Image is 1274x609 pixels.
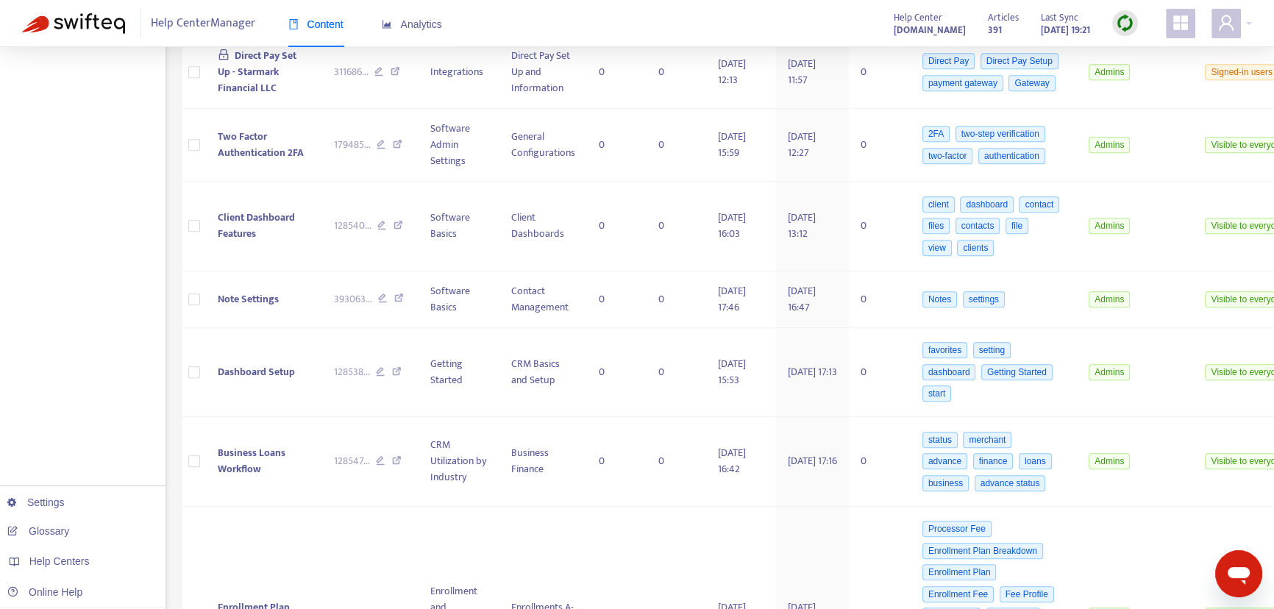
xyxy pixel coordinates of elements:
td: Integrations [419,36,499,109]
span: 128538 ... [334,364,370,380]
span: book [288,19,299,29]
strong: 391 [988,22,1002,38]
td: 0 [849,417,908,507]
td: General Configurations [499,109,587,182]
td: 0 [849,328,908,418]
td: 0 [647,182,706,271]
iframe: Button to launch messaging window [1215,550,1262,597]
td: 0 [587,271,647,328]
span: Help Centers [29,555,90,567]
td: 0 [849,271,908,328]
span: [DATE] 15:53 [718,355,746,388]
span: Admins [1089,291,1130,307]
span: Analytics [382,18,442,30]
span: client [922,196,955,213]
td: Business Finance [499,417,587,507]
td: 0 [587,328,647,418]
span: payment gateway [922,75,1003,91]
td: Software Admin Settings [419,109,499,182]
span: Direct Pay Set Up - Starmark Financial LLC [218,47,297,96]
span: Admins [1089,218,1130,234]
span: advance status [975,475,1046,491]
span: 179485 ... [334,137,371,153]
span: two-step verification [955,126,1045,142]
span: appstore [1172,14,1189,32]
a: [DOMAIN_NAME] [894,21,966,38]
span: business [922,475,969,491]
span: contact [1019,196,1059,213]
span: Note Settings [218,291,279,307]
td: CRM Utilization by Industry [419,417,499,507]
span: setting [973,342,1011,358]
span: Help Center Manager [151,10,255,38]
td: 0 [587,417,647,507]
span: [DATE] 16:42 [718,444,746,477]
span: area-chart [382,19,392,29]
strong: [DATE] 19:21 [1041,22,1090,38]
span: status [922,432,958,448]
span: Gateway [1008,75,1055,91]
span: start [922,385,951,402]
td: CRM Basics and Setup [499,328,587,418]
span: 311686 ... [334,64,369,80]
span: Notes [922,291,957,307]
span: advance [922,453,967,469]
span: settings [963,291,1005,307]
span: [DATE] 13:12 [788,209,816,242]
td: 0 [647,271,706,328]
span: 2FA [922,126,950,142]
span: [DATE] 15:59 [718,128,746,161]
td: Client Dashboards [499,182,587,271]
span: Admins [1089,64,1130,80]
td: Getting Started [419,328,499,418]
td: 0 [849,182,908,271]
td: Direct Pay Set Up and Information [499,36,587,109]
span: view [922,240,952,256]
span: Enrollment Plan [922,564,997,580]
span: [DATE] 17:46 [718,282,746,316]
td: 0 [647,36,706,109]
span: [DATE] 17:13 [788,363,837,380]
span: Fee Profile [1000,586,1054,602]
span: lock [218,49,229,60]
td: 0 [849,109,908,182]
span: user [1217,14,1235,32]
span: [DATE] 12:27 [788,128,816,161]
span: loans [1019,453,1052,469]
span: finance [973,453,1014,469]
span: Client Dashboard Features [218,209,295,242]
span: authentication [978,148,1045,164]
span: [DATE] 16:03 [718,209,746,242]
td: 0 [849,36,908,109]
span: 128547 ... [334,453,370,469]
span: dashboard [922,364,976,380]
a: Settings [7,496,65,508]
td: 0 [647,417,706,507]
strong: [DOMAIN_NAME] [894,22,966,38]
td: 0 [587,109,647,182]
span: Business Loans Workflow [218,444,285,477]
a: Glossary [7,525,69,537]
span: contacts [955,218,1000,234]
span: file [1006,218,1028,234]
span: files [922,218,950,234]
a: Online Help [7,586,82,598]
span: Enrollment Fee [922,586,994,602]
span: [DATE] 11:57 [788,55,816,88]
td: 0 [647,328,706,418]
span: [DATE] 17:16 [788,452,837,469]
td: 0 [587,36,647,109]
span: Admins [1089,453,1130,469]
span: clients [957,240,994,256]
span: Articles [988,10,1019,26]
span: merchant [963,432,1011,448]
span: Direct Pay [922,53,975,69]
span: Direct Pay Setup [981,53,1058,69]
span: [DATE] 12:13 [718,55,746,88]
td: Software Basics [419,182,499,271]
span: Help Center [894,10,942,26]
span: Enrollment Plan Breakdown [922,543,1043,559]
span: 128540 ... [334,218,371,234]
span: Two Factor Authentication 2FA [218,128,304,161]
td: Contact Management [499,271,587,328]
